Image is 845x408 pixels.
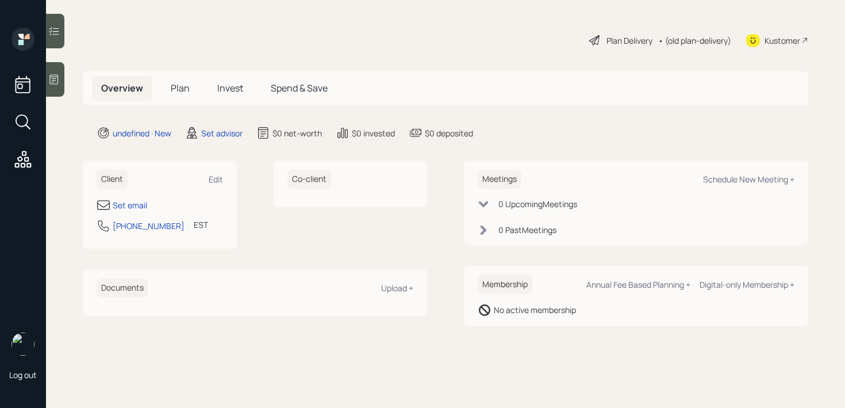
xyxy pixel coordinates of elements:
div: $0 deposited [425,127,473,139]
div: $0 invested [352,127,395,139]
h6: Documents [97,279,148,298]
h6: Client [97,170,128,189]
div: EST [194,219,208,231]
div: Edit [209,174,223,185]
div: 0 Past Meeting s [498,224,556,236]
span: Invest [217,82,243,94]
h6: Co-client [287,170,331,189]
div: $0 net-worth [272,127,322,139]
img: retirable_logo.png [11,333,34,356]
h6: Meetings [478,170,521,189]
div: Schedule New Meeting + [703,174,794,185]
span: Spend & Save [271,82,328,94]
div: Log out [9,369,37,380]
div: • (old plan-delivery) [658,35,731,47]
span: Plan [171,82,190,94]
div: 0 Upcoming Meeting s [498,198,577,210]
div: Plan Delivery [606,35,652,47]
div: Kustomer [765,35,800,47]
div: No active membership [494,304,576,316]
div: Set email [113,199,147,211]
div: [PHONE_NUMBER] [113,220,185,232]
div: Annual Fee Based Planning + [586,279,690,290]
div: Digital-only Membership + [700,279,794,290]
div: undefined · New [113,127,171,139]
div: Upload + [381,283,413,293]
span: Overview [101,82,143,94]
div: Set advisor [201,127,243,139]
h6: Membership [478,275,532,294]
